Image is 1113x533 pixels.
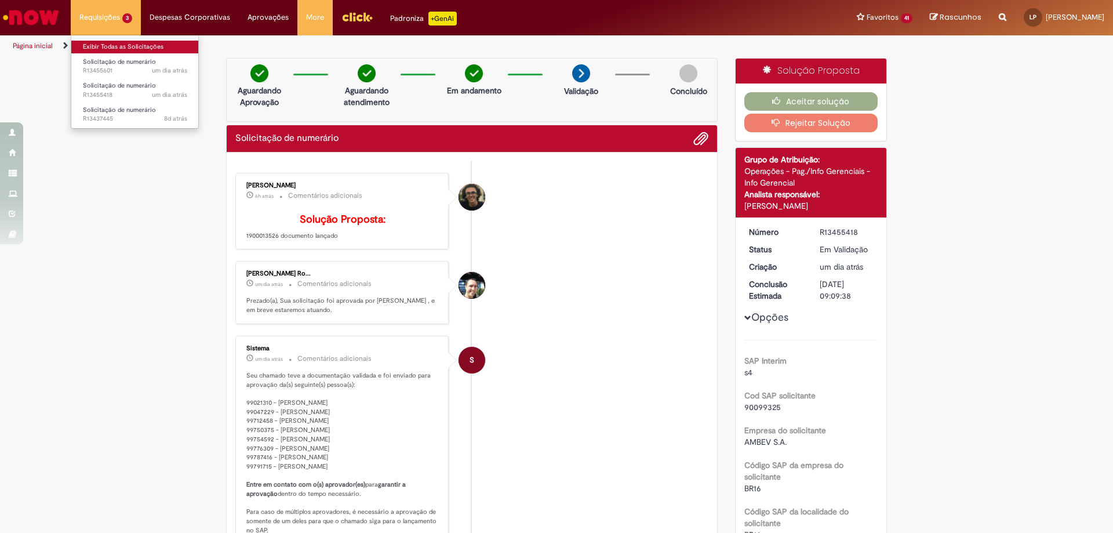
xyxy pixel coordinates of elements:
span: 3 [122,13,132,23]
small: Comentários adicionais [297,354,372,364]
span: 90099325 [744,402,781,412]
dt: Criação [740,261,812,273]
b: Código SAP da localidade do solicitante [744,506,849,528]
span: 6h atrás [255,193,274,200]
div: Em Validação [820,244,874,255]
img: arrow-next.png [572,64,590,82]
span: s4 [744,367,752,378]
time: 28/08/2025 08:02:03 [152,66,187,75]
span: [PERSON_NAME] [1046,12,1104,22]
button: Aceitar solução [744,92,878,111]
img: check-circle-green.png [465,64,483,82]
a: Aberto R13455601 : Solicitação de numerário [71,56,199,77]
img: check-circle-green.png [358,64,376,82]
span: Aprovações [248,12,289,23]
p: +GenAi [428,12,457,26]
a: Página inicial [13,41,53,50]
b: Entre em contato com o(s) aprovador(es) [246,480,365,489]
div: Operações - Pag./Info Gerenciais - Info Gerencial [744,165,878,188]
b: Código SAP da empresa do solicitante [744,460,843,482]
b: SAP Interim [744,356,787,366]
a: Exibir Todas as Solicitações [71,41,199,53]
time: 28/08/2025 07:16:23 [820,262,863,272]
span: Rascunhos [940,12,981,23]
b: Solução Proposta: [300,213,385,226]
time: 28/08/2025 07:16:24 [152,90,187,99]
span: R13455418 [83,90,187,100]
div: [DATE] 09:09:38 [820,278,874,302]
span: R13455601 [83,66,187,75]
span: 8d atrás [164,114,187,123]
dt: Status [740,244,812,255]
span: um dia atrás [152,66,187,75]
dt: Conclusão Estimada [740,278,812,302]
h2: Solicitação de numerário Histórico de tíquete [235,133,339,144]
p: Concluído [670,85,707,97]
a: Aberto R13455418 : Solicitação de numerário [71,79,199,101]
small: Comentários adicionais [288,191,362,201]
img: img-circle-grey.png [679,64,697,82]
div: Edmundo Manoel Moreira Capistrano Rodrigues [459,272,485,299]
div: Sistema [246,345,439,352]
p: 1900013526 documento lançado [246,214,439,241]
time: 29/08/2025 10:24:11 [255,193,274,200]
p: Validação [564,85,598,97]
dt: Número [740,226,812,238]
div: [PERSON_NAME] Ro... [246,270,439,277]
span: Requisições [79,12,120,23]
div: R13455418 [820,226,874,238]
div: 28/08/2025 07:16:23 [820,261,874,273]
button: Adicionar anexos [693,131,708,146]
time: 28/08/2025 15:28:27 [255,356,283,362]
span: um dia atrás [255,356,283,362]
span: LP [1030,13,1036,21]
time: 28/08/2025 15:38:03 [255,281,283,288]
div: [PERSON_NAME] [246,182,439,189]
div: [PERSON_NAME] [744,200,878,212]
time: 21/08/2025 16:34:55 [164,114,187,123]
button: Rejeitar Solução [744,114,878,132]
span: BR16 [744,483,761,494]
div: Padroniza [390,12,457,26]
ul: Trilhas de página [9,35,733,57]
b: Cod SAP solicitante [744,390,816,401]
b: garantir a aprovação [246,480,408,498]
a: Rascunhos [930,12,981,23]
b: Empresa do solicitante [744,425,826,436]
span: um dia atrás [820,262,863,272]
span: More [306,12,324,23]
span: 41 [901,13,912,23]
span: Favoritos [867,12,899,23]
img: click_logo_yellow_360x200.png [341,8,373,26]
div: Grupo de Atribuição: [744,154,878,165]
p: Em andamento [447,85,501,96]
span: AMBEV S.A. [744,437,787,447]
p: Prezado(a), Sua solicitação foi aprovada por [PERSON_NAME] , e em breve estaremos atuando. [246,296,439,314]
div: Cleber Gressoni Rodrigues [459,184,485,211]
div: System [459,347,485,374]
span: S [470,346,474,374]
div: Analista responsável: [744,188,878,200]
p: Aguardando Aprovação [231,85,288,108]
span: R13437445 [83,114,187,124]
small: Comentários adicionais [297,279,372,289]
span: um dia atrás [255,281,283,288]
ul: Requisições [71,35,199,129]
span: Solicitação de numerário [83,81,156,90]
span: Solicitação de numerário [83,106,156,114]
a: Aberto R13437445 : Solicitação de numerário [71,104,199,125]
span: Solicitação de numerário [83,57,156,66]
img: ServiceNow [1,6,61,29]
span: Despesas Corporativas [150,12,230,23]
p: Aguardando atendimento [339,85,395,108]
img: check-circle-green.png [250,64,268,82]
span: um dia atrás [152,90,187,99]
div: Solução Proposta [736,59,887,84]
